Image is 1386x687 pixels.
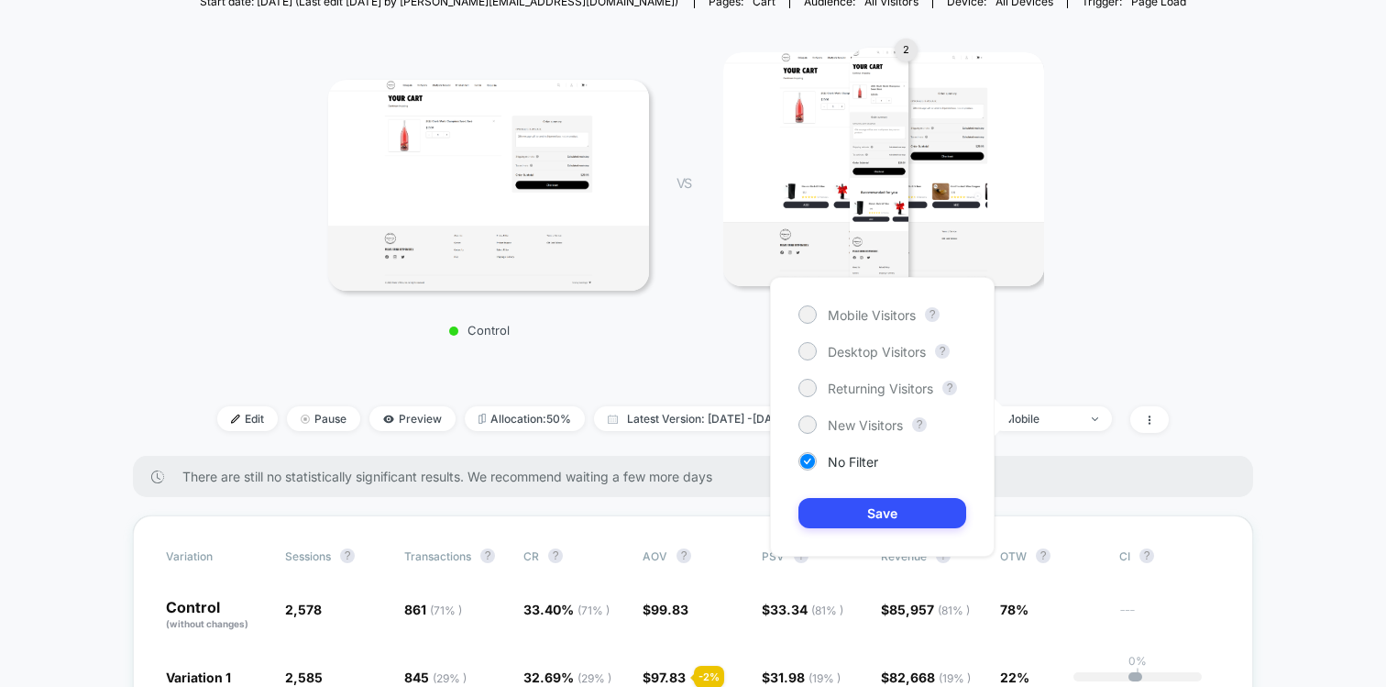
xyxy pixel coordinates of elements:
[182,469,1216,484] span: There are still no statistically significant results. We recommend waiting a few more days
[811,604,843,617] span: ( 81 % )
[465,406,585,431] span: Allocation: 50%
[643,549,667,563] span: AOV
[828,344,926,360] span: Desktop Visitors
[166,600,267,631] p: Control
[762,670,841,685] span: $
[285,549,331,563] span: Sessions
[1119,604,1220,631] span: ---
[850,48,907,323] img: Variation 1 main
[404,549,471,563] span: Transactions
[523,670,611,685] span: 32.69 %
[340,548,355,563] button: ?
[608,415,618,424] img: calendar
[523,602,610,617] span: 33.40 %
[1000,602,1028,617] span: 78%
[328,80,649,290] img: Control main
[889,602,970,617] span: 85,957
[301,415,310,424] img: end
[404,602,462,617] span: 861
[430,604,462,617] span: ( 71 % )
[594,406,823,431] span: Latest Version: [DATE] - [DATE]
[643,670,686,685] span: $
[770,670,841,685] span: 31.98
[895,39,918,61] div: 2
[1139,548,1154,563] button: ?
[404,670,467,685] span: 845
[939,671,971,685] span: ( 19 % )
[285,670,323,685] span: 2,585
[889,670,971,685] span: 82,668
[231,415,240,424] img: edit
[1128,654,1147,668] p: 0%
[1119,548,1220,563] span: CI
[828,454,878,470] span: No Filter
[1000,670,1029,685] span: 22%
[828,417,903,433] span: New Visitors
[287,406,360,431] span: Pause
[217,406,278,431] span: Edit
[881,670,971,685] span: $
[676,548,691,563] button: ?
[285,602,322,617] span: 2,578
[808,671,841,685] span: ( 19 % )
[770,602,843,617] span: 33.34
[912,417,927,432] button: ?
[369,406,456,431] span: Preview
[577,604,610,617] span: ( 71 % )
[651,670,686,685] span: 97.83
[651,602,688,617] span: 99.83
[828,307,916,323] span: Mobile Visitors
[166,670,231,685] span: Variation 1
[1000,548,1101,563] span: OTW
[1036,548,1050,563] button: ?
[942,381,957,395] button: ?
[478,414,486,424] img: rebalance
[480,548,495,563] button: ?
[433,671,467,685] span: ( 29 % )
[1005,412,1078,426] div: Mobile
[723,52,1044,286] img: Variation 1 1
[1092,417,1098,421] img: end
[1136,668,1139,681] p: |
[709,355,1030,370] p: Variation 1
[762,602,843,617] span: $
[166,618,248,629] span: (without changes)
[523,549,539,563] span: CR
[925,307,940,322] button: ?
[935,344,950,359] button: ?
[676,175,691,191] span: VS
[643,602,688,617] span: $
[319,323,640,338] p: Control
[881,602,970,617] span: $
[828,381,933,396] span: Returning Visitors
[548,548,563,563] button: ?
[577,671,611,685] span: ( 29 % )
[938,604,970,617] span: ( 81 % )
[166,548,267,563] span: Variation
[798,498,966,528] button: Save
